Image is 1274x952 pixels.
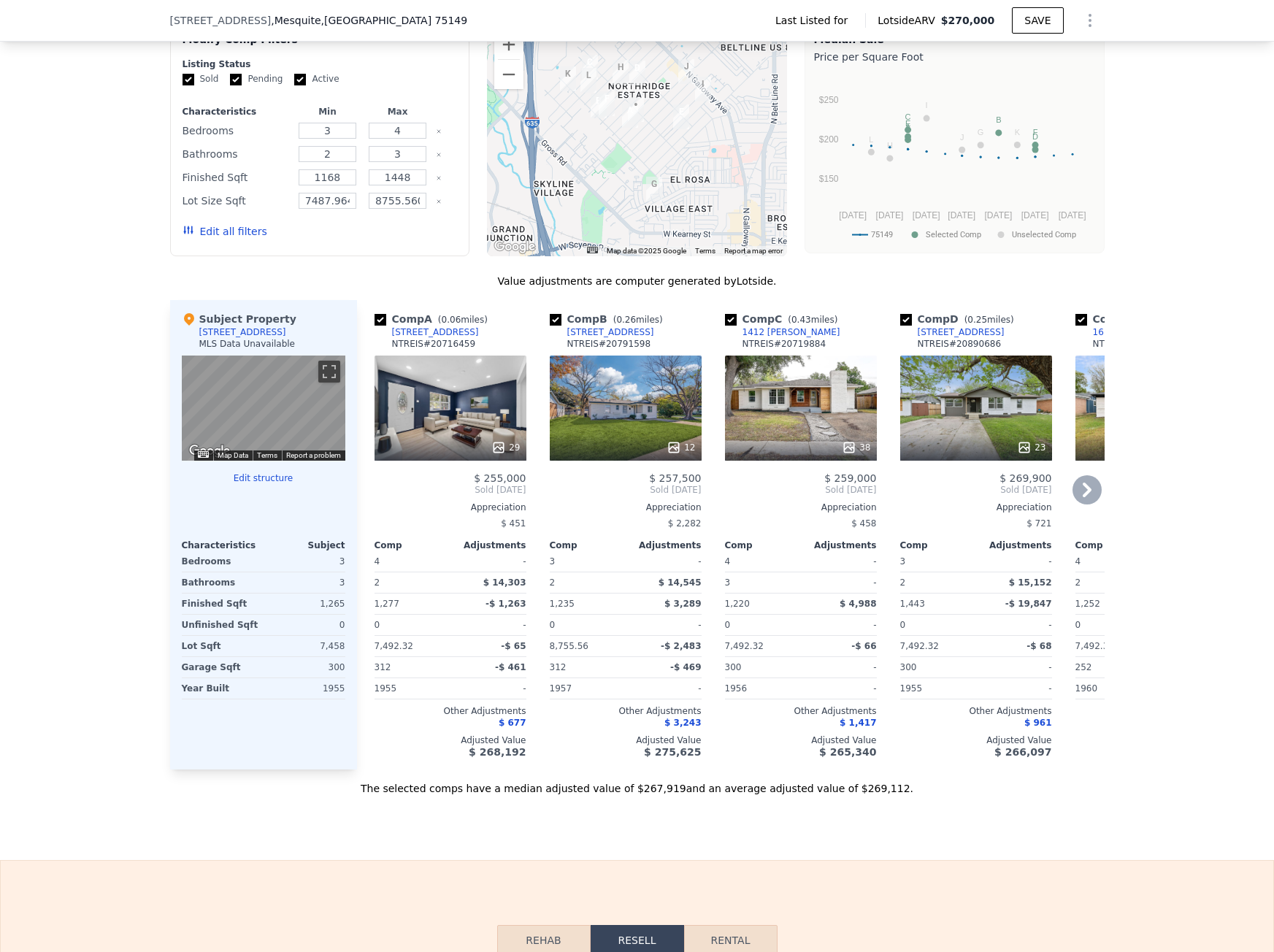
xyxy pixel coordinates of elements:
[286,451,341,459] a: Report a problem
[375,484,526,496] span: Sold [DATE]
[491,237,539,256] img: Google
[1075,678,1148,699] div: 1960
[905,123,910,131] text: A
[695,247,715,255] a: Terms (opens in new tab)
[1058,210,1086,220] text: [DATE]
[999,472,1051,484] span: $ 269,900
[375,641,413,651] span: 7,492.32
[725,556,731,567] span: 4
[183,224,267,239] button: Edit all filters
[900,599,925,609] span: 1,443
[814,67,1095,250] div: A chart.
[804,615,877,635] div: -
[266,678,345,699] div: 1955
[185,442,234,461] img: Google
[900,572,973,593] div: 2
[230,73,283,85] label: Pending
[629,61,645,85] div: 1615 Highland St
[629,678,702,699] div: -
[851,641,876,651] span: -$ 66
[979,615,1052,635] div: -
[436,175,442,181] button: Clear
[375,540,450,551] div: Comp
[266,572,345,593] div: 3
[183,106,290,118] div: Characteristics
[550,312,669,326] div: Comp B
[900,540,976,551] div: Comp
[375,599,399,609] span: 1,277
[840,599,876,609] span: $ 4,988
[375,662,391,672] span: 312
[804,657,877,677] div: -
[266,657,345,677] div: 300
[725,502,877,513] div: Appreciation
[599,91,615,116] div: 1317 Highland St
[182,312,296,326] div: Subject Property
[626,540,702,551] div: Adjustments
[1075,312,1194,326] div: Comp E
[550,662,567,672] span: 312
[198,451,208,458] button: Keyboard shortcuts
[183,191,290,211] div: Lot Size Sqft
[321,15,468,26] span: , [GEOGRAPHIC_DATA] 75149
[695,77,711,101] div: 1817 Summit St
[170,13,272,28] span: [STREET_ADDRESS]
[501,518,526,529] span: $ 451
[1014,128,1020,137] text: K
[587,247,597,253] button: Keyboard shortcuts
[375,705,526,717] div: Other Adjustments
[453,678,526,699] div: -
[814,47,1095,67] div: Price per Square Foot
[295,106,359,118] div: Min
[442,315,461,325] span: 0.06
[182,594,261,614] div: Finished Sqft
[878,13,940,28] span: Lotside ARV
[494,60,523,89] button: Zoom out
[550,705,702,717] div: Other Adjustments
[266,636,345,656] div: 7,458
[1075,599,1100,609] span: 1,252
[900,502,1052,513] div: Appreciation
[782,315,843,325] span: ( miles)
[725,540,801,551] div: Comp
[804,551,877,572] div: -
[375,734,526,746] div: Adjusted Value
[644,746,701,758] span: $ 275,625
[1027,641,1051,651] span: -$ 68
[900,641,939,651] span: 7,492.32
[875,210,903,220] text: [DATE]
[900,705,1052,717] div: Other Adjustments
[1021,210,1048,220] text: [DATE]
[183,58,458,70] div: Listing Status
[996,115,1001,124] text: B
[905,112,910,121] text: C
[185,442,234,461] a: Open this area in Google Maps (opens a new window)
[375,326,479,338] a: [STREET_ADDRESS]
[257,451,277,459] a: Terms (opens in new tab)
[182,356,345,461] div: Map
[725,312,844,326] div: Comp C
[264,540,345,551] div: Subject
[725,662,742,672] span: 300
[664,599,701,609] span: $ 3,289
[182,551,261,572] div: Bedrooms
[959,133,964,142] text: J
[1012,230,1076,239] text: Unselected Comp
[959,315,1020,325] span: ( miles)
[375,678,448,699] div: 1955
[450,540,526,551] div: Adjustments
[1093,338,1177,350] div: NTREIS # 20765858
[580,68,596,93] div: 1324 Ridgeview St
[801,540,877,551] div: Adjustments
[1075,540,1151,551] div: Comp
[941,15,995,26] span: $270,000
[582,55,598,80] div: 1412 Richard St
[182,678,261,699] div: Year Built
[1075,705,1227,717] div: Other Adjustments
[804,572,877,593] div: -
[483,577,526,588] span: $ 14,303
[900,484,1052,496] span: Sold [DATE]
[905,119,910,128] text: E
[366,106,430,118] div: Max
[436,128,442,134] button: Clear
